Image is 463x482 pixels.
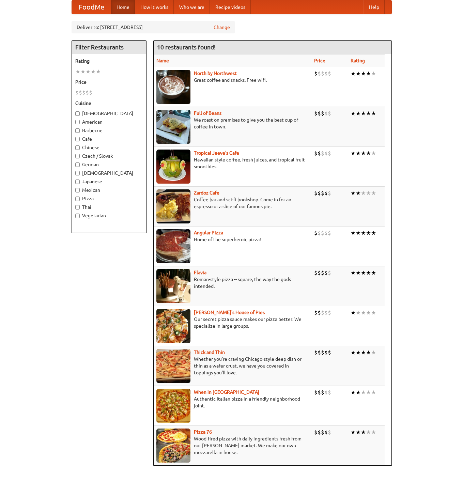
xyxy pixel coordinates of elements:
div: Deliver to: [STREET_ADDRESS] [72,21,235,33]
li: $ [318,70,321,77]
li: ★ [366,70,371,77]
p: We roast on premises to give you the best cup of coffee in town. [156,116,309,130]
b: Full of Beans [194,110,221,116]
li: ★ [356,429,361,436]
li: ★ [361,189,366,197]
a: Zardoz Cafe [194,190,219,196]
li: $ [321,189,324,197]
li: $ [75,89,79,96]
li: $ [321,309,324,316]
li: ★ [356,150,361,157]
img: beans.jpg [156,110,190,144]
p: Great coffee and snacks. Free wifi. [156,77,309,83]
li: $ [318,110,321,117]
label: Thai [75,204,143,211]
p: Wood-fired pizza with daily ingredients fresh from our [PERSON_NAME] market. We make our own mozz... [156,435,309,456]
input: [DEMOGRAPHIC_DATA] [75,171,80,175]
a: Price [314,58,325,63]
li: ★ [366,269,371,277]
a: Pizza 76 [194,429,212,435]
li: $ [324,110,328,117]
li: ★ [366,189,371,197]
li: ★ [356,189,361,197]
li: ★ [371,389,376,396]
li: $ [314,429,318,436]
input: Barbecue [75,128,80,133]
li: ★ [366,349,371,356]
label: German [75,161,143,168]
li: $ [314,150,318,157]
p: Our secret pizza sauce makes our pizza better. We specialize in large groups. [156,316,309,329]
input: Pizza [75,197,80,201]
li: $ [318,349,321,356]
label: American [75,119,143,125]
li: ★ [351,389,356,396]
li: $ [314,110,318,117]
p: Roman-style pizza -- square, the way the gods intended. [156,276,309,290]
img: flavia.jpg [156,269,190,303]
li: $ [314,269,318,277]
li: ★ [361,150,366,157]
li: ★ [351,150,356,157]
li: ★ [366,389,371,396]
img: north.jpg [156,70,190,104]
img: angular.jpg [156,229,190,263]
p: Home of the superheroic pizza! [156,236,309,243]
label: Pizza [75,195,143,202]
a: Flavia [194,270,206,275]
h5: Cuisine [75,100,143,107]
p: Hawaiian style coffee, fresh juices, and tropical fruit smoothies. [156,156,309,170]
li: ★ [356,269,361,277]
li: ★ [75,68,80,75]
input: Japanese [75,180,80,184]
li: ★ [351,189,356,197]
label: Mexican [75,187,143,193]
label: Chinese [75,144,143,151]
li: $ [321,269,324,277]
li: $ [321,70,324,77]
img: luigis.jpg [156,309,190,343]
li: $ [321,229,324,237]
li: ★ [356,349,361,356]
li: ★ [351,309,356,316]
li: ★ [356,70,361,77]
a: [PERSON_NAME]'s House of Pies [194,310,265,315]
li: ★ [86,68,91,75]
li: $ [328,189,331,197]
li: ★ [371,150,376,157]
li: $ [324,349,328,356]
ng-pluralize: 10 restaurants found! [157,44,216,50]
li: ★ [361,309,366,316]
h4: Filter Restaurants [72,41,146,54]
input: Thai [75,205,80,209]
li: $ [324,70,328,77]
li: ★ [356,110,361,117]
li: ★ [371,110,376,117]
a: North by Northwest [194,71,237,76]
li: $ [321,349,324,356]
li: $ [318,269,321,277]
li: ★ [366,309,371,316]
li: ★ [371,429,376,436]
a: When in [GEOGRAPHIC_DATA] [194,389,259,395]
li: $ [314,229,318,237]
li: $ [328,150,331,157]
li: ★ [351,349,356,356]
li: $ [328,229,331,237]
a: Rating [351,58,365,63]
li: ★ [361,389,366,396]
li: ★ [371,349,376,356]
h5: Price [75,79,143,85]
input: Chinese [75,145,80,150]
li: $ [321,110,324,117]
li: $ [314,309,318,316]
li: $ [321,389,324,396]
li: $ [314,70,318,77]
label: [DEMOGRAPHIC_DATA] [75,110,143,117]
li: $ [324,429,328,436]
li: ★ [361,70,366,77]
li: ★ [371,269,376,277]
li: $ [318,429,321,436]
label: Japanese [75,178,143,185]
